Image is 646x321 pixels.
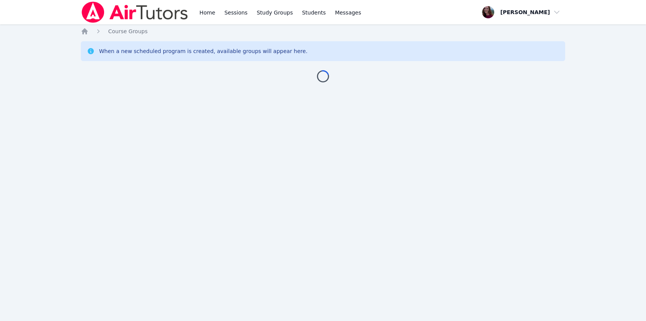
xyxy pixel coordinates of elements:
[335,9,361,16] span: Messages
[99,47,308,55] div: When a new scheduled program is created, available groups will appear here.
[108,27,148,35] a: Course Groups
[81,27,566,35] nav: Breadcrumb
[81,2,189,23] img: Air Tutors
[108,28,148,34] span: Course Groups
